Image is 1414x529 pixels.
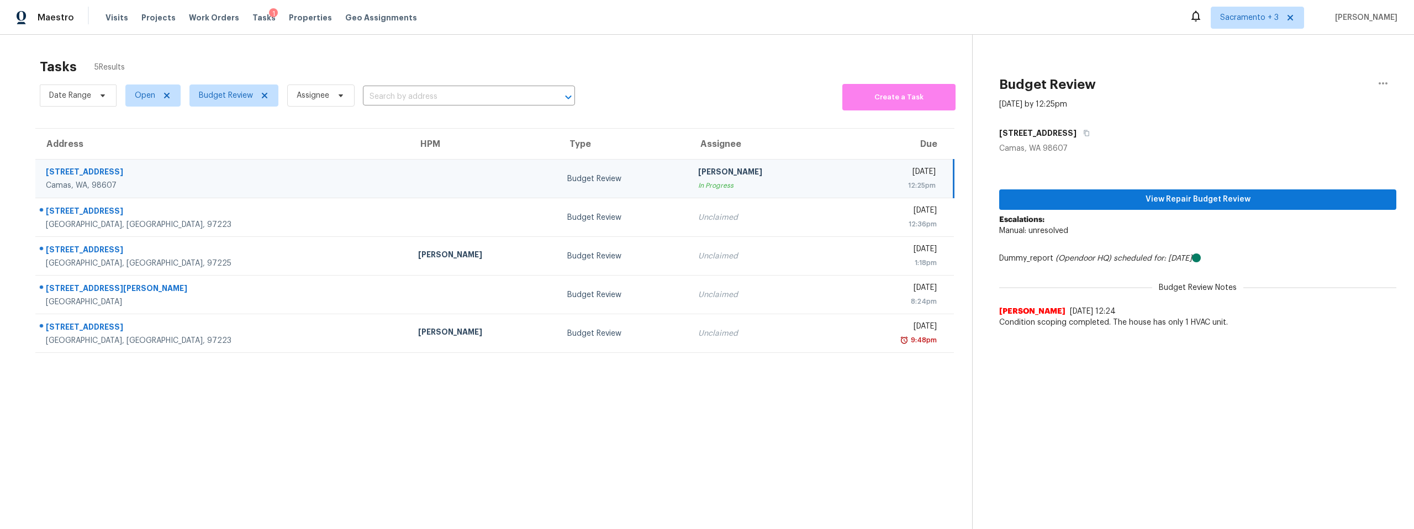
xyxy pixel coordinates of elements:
[999,128,1077,139] h5: [STREET_ADDRESS]
[909,335,937,346] div: 9:48pm
[847,166,936,180] div: [DATE]
[1114,255,1192,262] i: scheduled for: [DATE]
[999,189,1396,210] button: View Repair Budget Review
[46,205,400,219] div: [STREET_ADDRESS]
[1152,282,1243,293] span: Budget Review Notes
[363,88,544,105] input: Search by address
[1008,193,1387,207] span: View Repair Budget Review
[900,335,909,346] img: Overdue Alarm Icon
[698,289,830,300] div: Unclaimed
[698,166,830,180] div: [PERSON_NAME]
[418,249,550,263] div: [PERSON_NAME]
[38,12,74,23] span: Maestro
[567,328,680,339] div: Budget Review
[199,90,253,101] span: Budget Review
[141,12,176,23] span: Projects
[847,205,936,219] div: [DATE]
[999,227,1068,235] span: Manual: unresolved
[698,180,830,191] div: In Progress
[999,253,1396,264] div: Dummy_report
[847,257,936,268] div: 1:18pm
[847,321,936,335] div: [DATE]
[567,173,680,184] div: Budget Review
[297,90,329,101] span: Assignee
[105,12,128,23] span: Visits
[698,212,830,223] div: Unclaimed
[46,258,400,269] div: [GEOGRAPHIC_DATA], [GEOGRAPHIC_DATA], 97225
[46,244,400,258] div: [STREET_ADDRESS]
[698,328,830,339] div: Unclaimed
[46,180,400,191] div: Camas, WA, 98607
[999,99,1067,110] div: [DATE] by 12:25pm
[1070,308,1116,315] span: [DATE] 12:24
[189,12,239,23] span: Work Orders
[847,244,936,257] div: [DATE]
[847,282,936,296] div: [DATE]
[1077,123,1091,143] button: Copy Address
[842,84,956,110] button: Create a Task
[689,129,838,160] th: Assignee
[49,90,91,101] span: Date Range
[999,306,1065,317] span: [PERSON_NAME]
[252,14,276,22] span: Tasks
[135,90,155,101] span: Open
[46,166,400,180] div: [STREET_ADDRESS]
[698,251,830,262] div: Unclaimed
[409,129,558,160] th: HPM
[847,296,936,307] div: 8:24pm
[567,289,680,300] div: Budget Review
[567,251,680,262] div: Budget Review
[999,216,1044,224] b: Escalations:
[46,335,400,346] div: [GEOGRAPHIC_DATA], [GEOGRAPHIC_DATA], 97223
[35,129,409,160] th: Address
[1331,12,1397,23] span: [PERSON_NAME]
[838,129,953,160] th: Due
[848,91,950,104] span: Create a Task
[999,317,1396,328] span: Condition scoping completed. The house has only 1 HVAC unit.
[345,12,417,23] span: Geo Assignments
[46,283,400,297] div: [STREET_ADDRESS][PERSON_NAME]
[999,79,1096,90] h2: Budget Review
[46,219,400,230] div: [GEOGRAPHIC_DATA], [GEOGRAPHIC_DATA], 97223
[46,321,400,335] div: [STREET_ADDRESS]
[269,8,278,19] div: 1
[558,129,689,160] th: Type
[94,62,125,73] span: 5 Results
[1056,255,1111,262] i: (Opendoor HQ)
[561,89,576,105] button: Open
[847,219,936,230] div: 12:36pm
[289,12,332,23] span: Properties
[46,297,400,308] div: [GEOGRAPHIC_DATA]
[999,143,1396,154] div: Camas, WA 98607
[847,180,936,191] div: 12:25pm
[567,212,680,223] div: Budget Review
[40,61,77,72] h2: Tasks
[418,326,550,340] div: [PERSON_NAME]
[1220,12,1279,23] span: Sacramento + 3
